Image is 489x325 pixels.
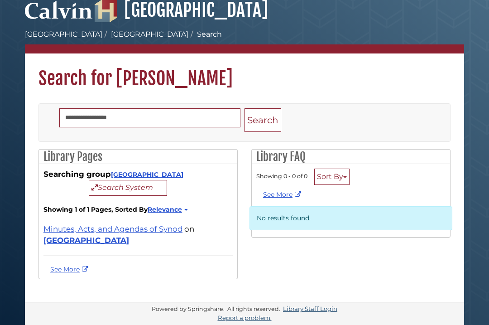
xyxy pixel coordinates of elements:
a: Report a problem. [218,314,272,321]
a: Library Staff Login [283,305,337,312]
a: See More [263,190,303,199]
button: Search [244,108,281,132]
li: Search [188,29,222,40]
nav: breadcrumb [25,29,464,53]
button: Sort By [314,169,350,185]
a: [GEOGRAPHIC_DATA] [25,30,102,39]
button: Search System [89,180,167,196]
a: See more Hendrik Van Hoogen results [50,265,91,273]
a: [GEOGRAPHIC_DATA] [111,30,188,39]
h2: Library Pages [39,150,237,164]
a: Calvin University [25,10,93,19]
span: Showing 0 - 0 of 0 [256,173,307,179]
span: on [184,224,194,233]
a: [GEOGRAPHIC_DATA] [111,170,183,179]
h2: Library FAQ [252,150,450,164]
a: Relevance [148,205,187,213]
div: Searching group [43,169,233,196]
h1: Search for [PERSON_NAME] [25,53,464,90]
a: Minutes, Acts, and Agendas of Synod [43,224,182,233]
p: No results found. [249,206,452,230]
a: [GEOGRAPHIC_DATA] [43,236,129,245]
strong: Showing 1 of 1 Pages, Sorted By [43,205,233,214]
div: All rights reserved. [226,306,282,312]
div: Powered by Springshare. [150,306,226,312]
